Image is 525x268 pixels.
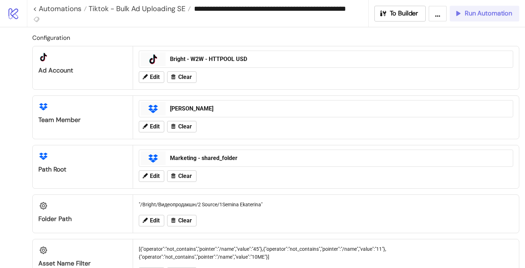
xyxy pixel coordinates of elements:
div: "/Bright/Видеопродакшн/2 Source/1Semina Ekaterina" [136,198,516,211]
div: Ad Account [38,66,127,75]
button: Edit [139,170,164,182]
div: [{"operator":"not_contains","pointer":"/name","value":"45"},{"operator":"not_contains","pointer":... [136,242,516,264]
div: Team Member [38,116,127,124]
div: Asset Name Filter [38,259,127,268]
a: < Automations [33,5,87,12]
button: Clear [167,71,197,83]
span: Clear [178,123,192,130]
button: ... [429,6,447,22]
span: Tiktok - Bulk Ad Uploading SE [87,4,185,13]
button: Clear [167,121,197,132]
button: Clear [167,170,197,182]
button: Edit [139,71,164,83]
span: Edit [150,74,160,80]
span: Clear [178,217,192,224]
span: Clear [178,173,192,179]
div: Folder Path [38,215,127,223]
button: To Builder [374,6,426,22]
span: Run Automation [465,9,512,18]
span: Edit [150,173,160,179]
button: Edit [139,121,164,132]
div: Path Root [38,165,127,174]
div: [PERSON_NAME] [170,105,509,113]
span: Clear [178,74,192,80]
a: Tiktok - Bulk Ad Uploading SE [87,5,191,12]
button: Clear [167,215,197,226]
span: Edit [150,123,160,130]
span: To Builder [390,9,418,18]
div: Marketing - shared_folder [170,154,509,162]
div: Bright - W2W - HTTPOOL USD [170,55,509,63]
h2: Configuration [32,33,519,42]
span: Edit [150,217,160,224]
button: Edit [139,215,164,226]
button: Run Automation [450,6,519,22]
